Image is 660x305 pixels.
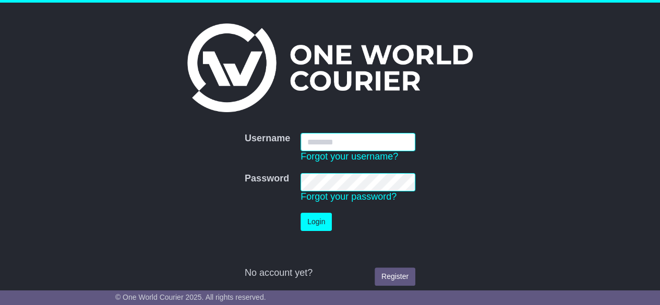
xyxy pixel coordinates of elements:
[375,267,415,286] a: Register
[245,133,290,144] label: Username
[301,151,398,162] a: Forgot your username?
[245,173,289,185] label: Password
[301,213,332,231] button: Login
[187,23,472,112] img: One World
[115,293,266,301] span: © One World Courier 2025. All rights reserved.
[301,191,397,202] a: Forgot your password?
[245,267,415,279] div: No account yet?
